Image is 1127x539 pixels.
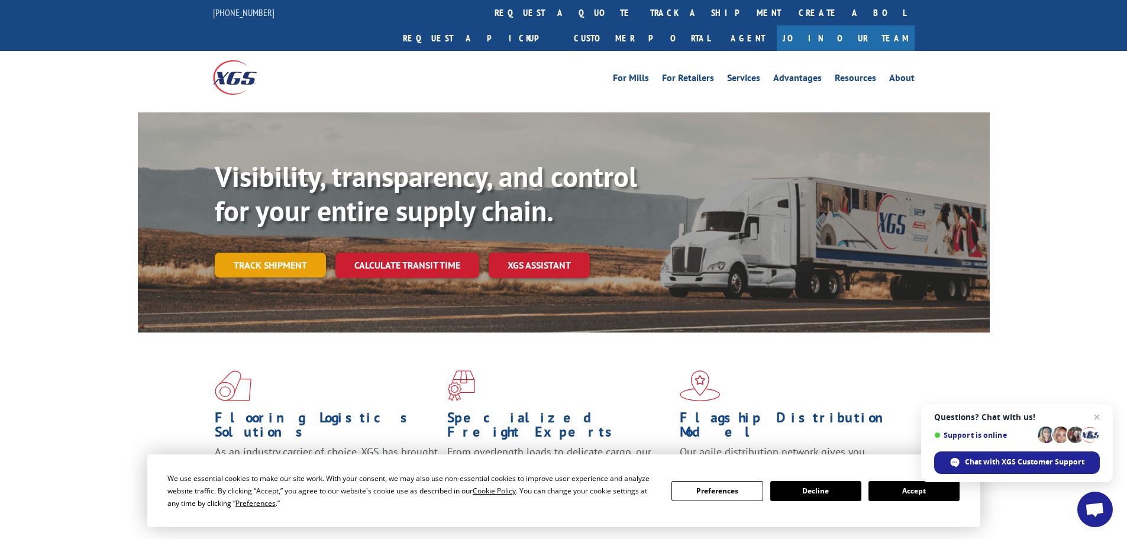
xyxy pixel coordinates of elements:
div: Open chat [1077,492,1113,527]
p: From overlength loads to delicate cargo, our experienced staff knows the best way to move your fr... [447,445,671,498]
img: xgs-icon-focused-on-flooring-red [447,370,475,401]
span: Preferences [235,498,276,508]
div: We use essential cookies to make our site work. With your consent, we may also use non-essential ... [167,472,657,509]
a: Advantages [773,73,822,86]
span: Close chat [1090,410,1104,424]
a: Join Our Team [777,25,915,51]
a: XGS ASSISTANT [489,253,590,278]
span: Chat with XGS Customer Support [965,457,1084,467]
button: Decline [770,481,861,501]
div: Cookie Consent Prompt [147,454,980,527]
img: xgs-icon-flagship-distribution-model-red [680,370,721,401]
button: Accept [868,481,960,501]
h1: Specialized Freight Experts [447,411,671,445]
a: Services [727,73,760,86]
h1: Flagship Distribution Model [680,411,903,445]
h1: Flooring Logistics Solutions [215,411,438,445]
div: Chat with XGS Customer Support [934,451,1100,474]
a: Resources [835,73,876,86]
button: Preferences [671,481,763,501]
a: Customer Portal [565,25,719,51]
a: Track shipment [215,253,326,277]
a: For Mills [613,73,649,86]
a: [PHONE_NUMBER] [213,7,275,18]
img: xgs-icon-total-supply-chain-intelligence-red [215,370,251,401]
a: Agent [719,25,777,51]
span: Support is online [934,431,1034,440]
a: For Retailers [662,73,714,86]
span: Our agile distribution network gives you nationwide inventory management on demand. [680,445,897,473]
span: Questions? Chat with us! [934,412,1100,422]
b: Visibility, transparency, and control for your entire supply chain. [215,158,637,229]
span: As an industry carrier of choice, XGS has brought innovation and dedication to flooring logistics... [215,445,438,487]
a: Request a pickup [394,25,565,51]
span: Cookie Policy [473,486,516,496]
a: About [889,73,915,86]
a: Calculate transit time [335,253,479,278]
